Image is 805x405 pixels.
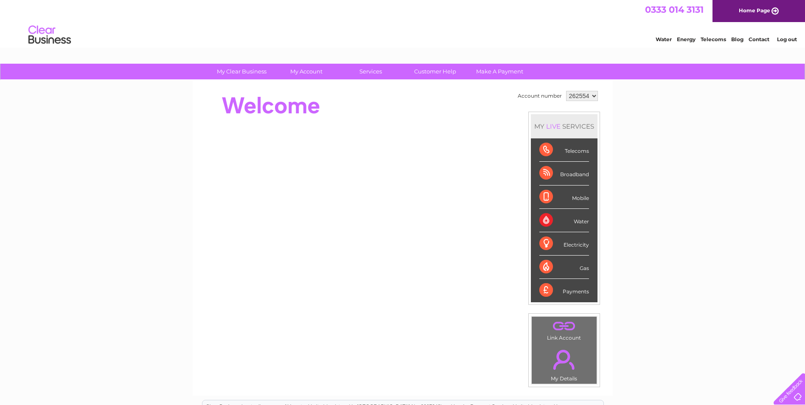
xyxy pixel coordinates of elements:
div: Electricity [539,232,589,256]
td: Account number [516,89,564,103]
div: Gas [539,256,589,279]
a: Log out [777,36,797,42]
a: Contact [749,36,769,42]
a: Customer Help [400,64,470,79]
a: . [534,319,595,334]
a: Make A Payment [465,64,535,79]
div: Mobile [539,186,589,209]
a: Water [656,36,672,42]
div: Water [539,209,589,232]
div: Telecoms [539,138,589,162]
div: MY SERVICES [531,114,597,138]
a: Blog [731,36,743,42]
a: Energy [677,36,696,42]
a: 0333 014 3131 [645,4,704,15]
div: Broadband [539,162,589,185]
div: LIVE [544,122,562,130]
img: logo.png [28,22,71,48]
a: My Account [271,64,341,79]
a: Telecoms [701,36,726,42]
div: Clear Business is a trading name of Verastar Limited (registered in [GEOGRAPHIC_DATA] No. 3667643... [202,5,603,41]
a: . [534,345,595,374]
td: My Details [531,343,597,384]
a: Services [336,64,406,79]
div: Payments [539,279,589,302]
td: Link Account [531,316,597,343]
a: My Clear Business [207,64,277,79]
